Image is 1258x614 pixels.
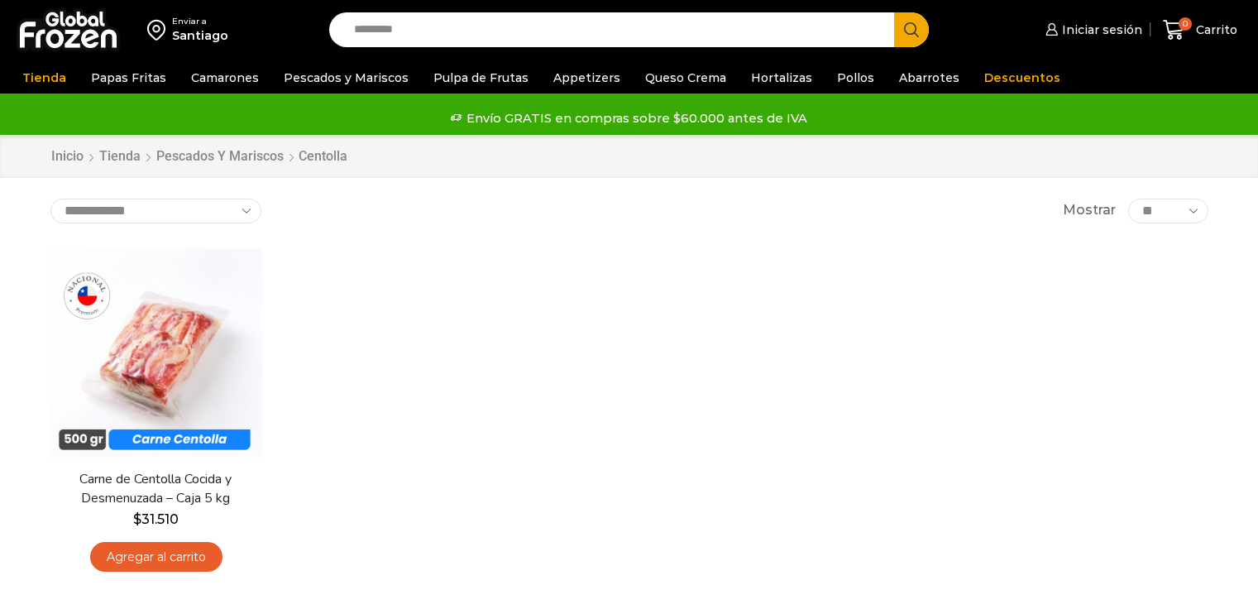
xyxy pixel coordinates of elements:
a: Hortalizas [743,62,820,94]
bdi: 31.510 [133,511,179,527]
span: Iniciar sesión [1058,22,1142,38]
span: Carrito [1192,22,1237,38]
a: Pescados y Mariscos [155,147,285,166]
select: Pedido de la tienda [50,199,261,223]
a: Iniciar sesión [1041,13,1142,46]
div: Enviar a [172,16,228,27]
span: $ [133,511,141,527]
a: Pulpa de Frutas [425,62,537,94]
a: Tienda [98,147,141,166]
a: Tienda [14,62,74,94]
a: Descuentos [976,62,1069,94]
a: Appetizers [545,62,629,94]
img: address-field-icon.svg [147,16,172,44]
a: Pollos [829,62,883,94]
nav: Breadcrumb [50,147,347,166]
h1: Centolla [299,148,347,164]
span: Mostrar [1063,201,1116,220]
a: Camarones [183,62,267,94]
a: Pescados y Mariscos [275,62,417,94]
a: Abarrotes [891,62,968,94]
a: Carne de Centolla Cocida y Desmenuzada – Caja 5 kg [60,470,251,508]
a: Inicio [50,147,84,166]
span: 0 [1179,17,1192,31]
button: Search button [894,12,929,47]
a: Agregar al carrito: “Carne de Centolla Cocida y Desmenuzada - Caja 5 kg” [90,542,222,573]
a: Queso Crema [637,62,734,94]
a: Papas Fritas [83,62,175,94]
a: 0 Carrito [1159,11,1241,50]
div: Santiago [172,27,228,44]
